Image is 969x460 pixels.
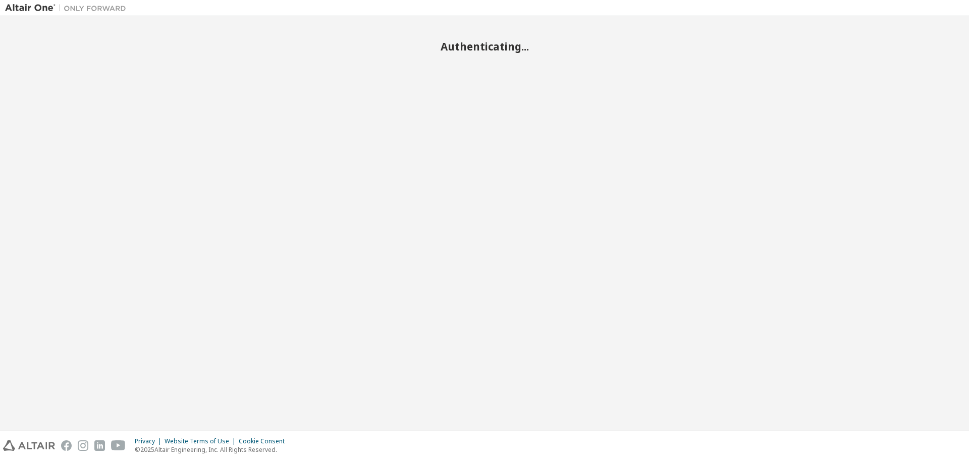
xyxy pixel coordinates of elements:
img: youtube.svg [111,440,126,451]
img: altair_logo.svg [3,440,55,451]
p: © 2025 Altair Engineering, Inc. All Rights Reserved. [135,445,291,454]
div: Privacy [135,437,165,445]
img: Altair One [5,3,131,13]
img: instagram.svg [78,440,88,451]
img: linkedin.svg [94,440,105,451]
div: Cookie Consent [239,437,291,445]
h2: Authenticating... [5,40,964,53]
div: Website Terms of Use [165,437,239,445]
img: facebook.svg [61,440,72,451]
